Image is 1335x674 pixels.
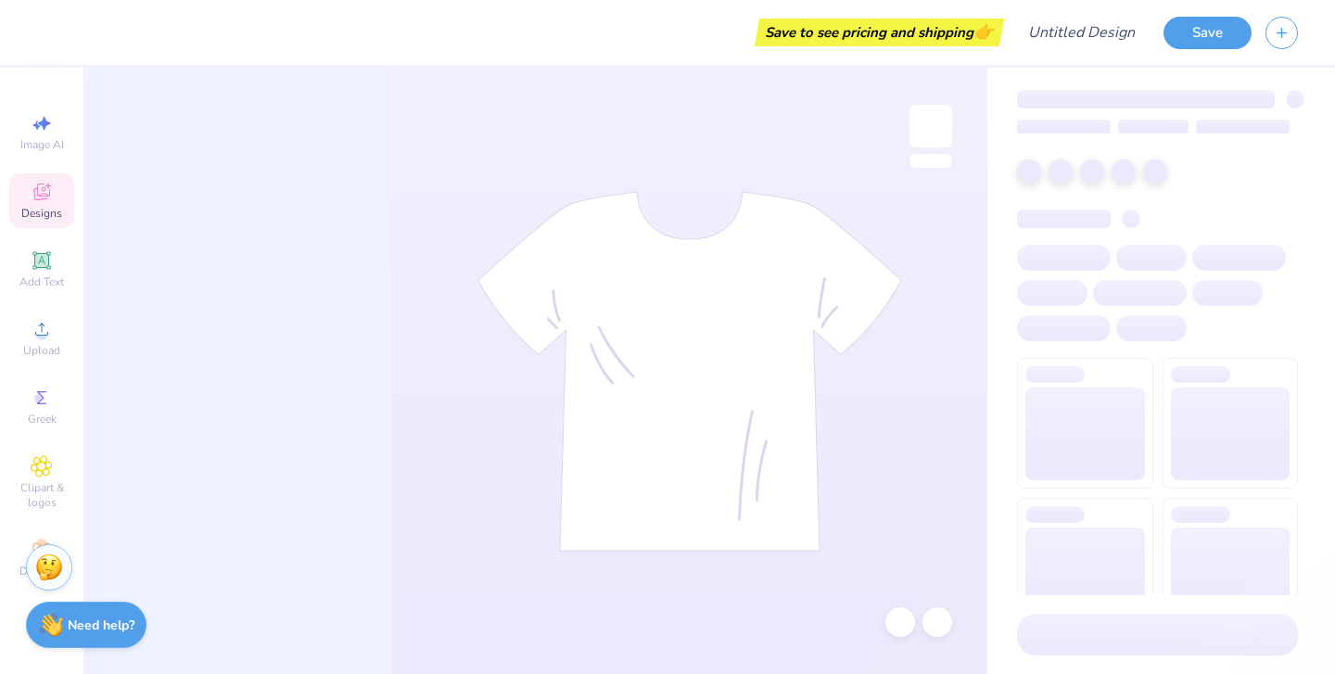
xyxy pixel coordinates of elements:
[28,412,57,426] span: Greek
[19,274,64,289] span: Add Text
[1013,14,1150,51] input: Untitled Design
[19,564,64,579] span: Decorate
[477,191,902,552] img: tee-skeleton.svg
[973,20,994,43] span: 👉
[759,19,999,46] div: Save to see pricing and shipping
[23,343,60,358] span: Upload
[68,617,134,634] strong: Need help?
[21,206,62,221] span: Designs
[20,137,64,152] span: Image AI
[9,480,74,510] span: Clipart & logos
[1163,17,1252,49] button: Save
